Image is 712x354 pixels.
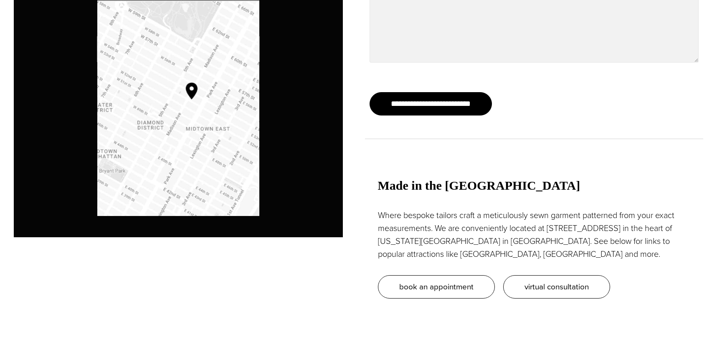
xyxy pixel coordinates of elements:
strong: Made in the [GEOGRAPHIC_DATA] [378,178,580,192]
a: Map to Alan David Custom [97,0,259,216]
p: Where bespoke tailors craft a meticulously sewn garment patterned from your exact measurements. W... [378,209,690,261]
a: virtual consultation [503,275,610,299]
span: book an appointment [399,281,474,293]
img: Google map with pin showing Alan David location at Madison Avenue & 53rd Street NY [97,0,259,216]
span: virtual consultation [524,281,589,293]
a: book an appointment [378,275,495,299]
